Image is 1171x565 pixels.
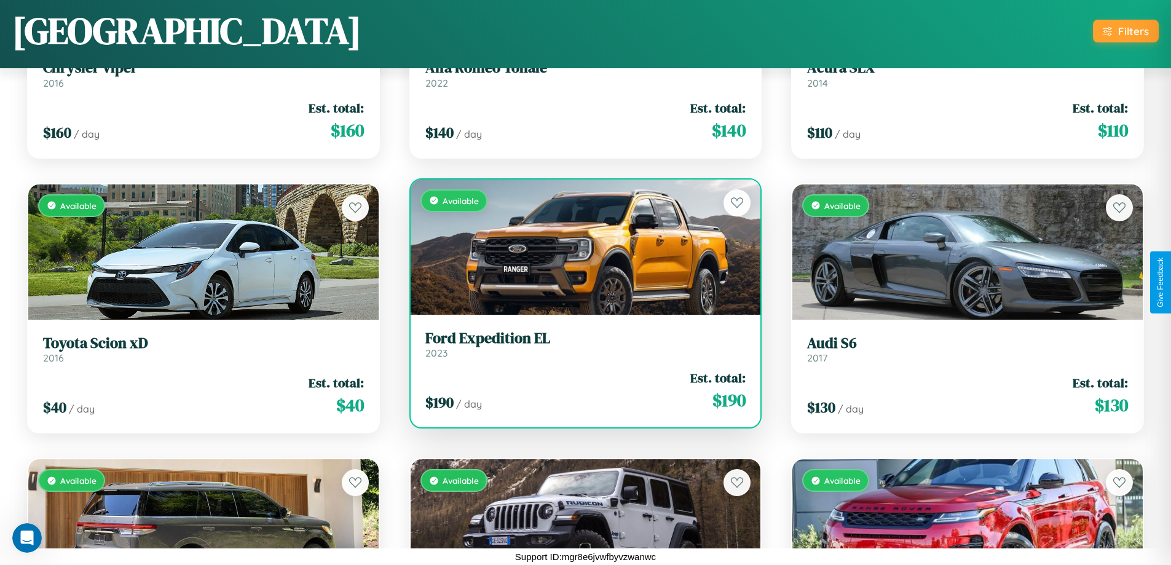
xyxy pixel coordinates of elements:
[1118,25,1149,38] div: Filters
[43,122,71,143] span: $ 160
[425,122,454,143] span: $ 140
[838,403,864,415] span: / day
[425,330,746,347] h3: Ford Expedition EL
[309,374,364,392] span: Est. total:
[807,352,827,364] span: 2017
[443,475,479,486] span: Available
[425,59,746,77] h3: Alfa Romeo Tonale
[824,200,861,211] span: Available
[43,352,64,364] span: 2016
[1156,258,1165,307] div: Give Feedback
[807,77,828,89] span: 2014
[807,334,1128,352] h3: Audi S6
[336,393,364,417] span: $ 40
[807,59,1128,89] a: Acura SLX2014
[425,347,448,359] span: 2023
[69,403,95,415] span: / day
[12,6,361,56] h1: [GEOGRAPHIC_DATA]
[443,196,479,206] span: Available
[43,59,364,77] h3: Chrysler Viper
[74,128,100,140] span: / day
[456,128,482,140] span: / day
[690,369,746,387] span: Est. total:
[807,59,1128,77] h3: Acura SLX
[515,548,656,565] p: Support ID: mgr8e6jvwfbyvzwanwc
[425,392,454,413] span: $ 190
[807,397,835,417] span: $ 130
[1095,393,1128,417] span: $ 130
[43,334,364,365] a: Toyota Scion xD2016
[712,388,746,413] span: $ 190
[807,122,832,143] span: $ 110
[43,397,66,417] span: $ 40
[43,77,64,89] span: 2016
[60,475,97,486] span: Available
[60,200,97,211] span: Available
[456,398,482,410] span: / day
[425,59,746,89] a: Alfa Romeo Tonale2022
[12,523,42,553] iframe: Intercom live chat
[43,59,364,89] a: Chrysler Viper2016
[1073,99,1128,117] span: Est. total:
[1073,374,1128,392] span: Est. total:
[1098,118,1128,143] span: $ 110
[712,118,746,143] span: $ 140
[43,334,364,352] h3: Toyota Scion xD
[309,99,364,117] span: Est. total:
[807,334,1128,365] a: Audi S62017
[835,128,861,140] span: / day
[1093,20,1159,42] button: Filters
[824,475,861,486] span: Available
[425,77,448,89] span: 2022
[331,118,364,143] span: $ 160
[425,330,746,360] a: Ford Expedition EL2023
[690,99,746,117] span: Est. total:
